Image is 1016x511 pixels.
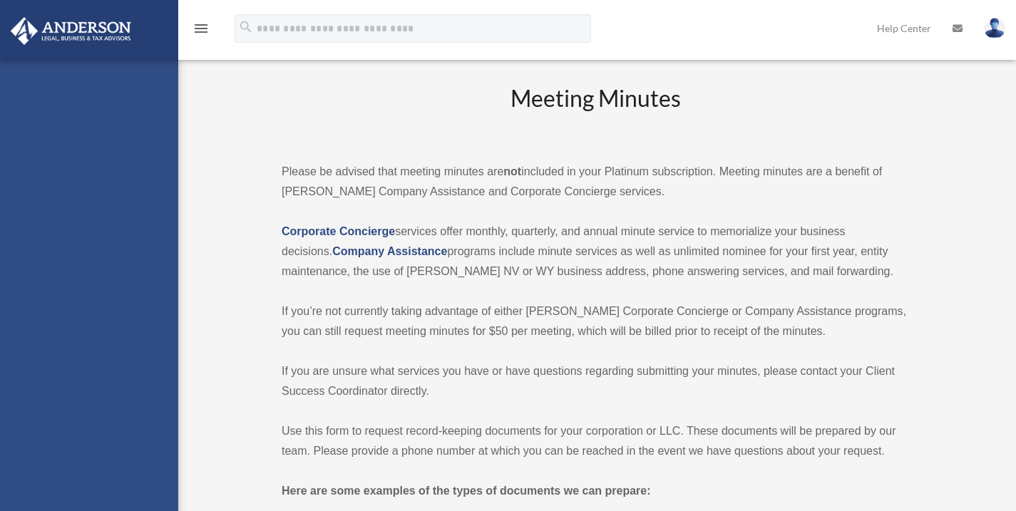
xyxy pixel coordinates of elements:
[282,222,909,282] p: services offer monthly, quarterly, and annual minute service to memorialize your business decisio...
[282,225,395,237] a: Corporate Concierge
[193,25,210,37] a: menu
[193,20,210,37] i: menu
[282,485,651,497] strong: Here are some examples of the types of documents we can prepare:
[984,18,1005,38] img: User Pic
[503,165,521,177] strong: not
[282,301,909,341] p: If you’re not currently taking advantage of either [PERSON_NAME] Corporate Concierge or Company A...
[282,361,909,401] p: If you are unsure what services you have or have questions regarding submitting your minutes, ple...
[282,421,909,461] p: Use this form to request record-keeping documents for your corporation or LLC. These documents wi...
[282,83,909,142] h2: Meeting Minutes
[6,17,135,45] img: Anderson Advisors Platinum Portal
[282,162,909,202] p: Please be advised that meeting minutes are included in your Platinum subscription. Meeting minute...
[238,19,254,35] i: search
[332,245,447,257] a: Company Assistance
